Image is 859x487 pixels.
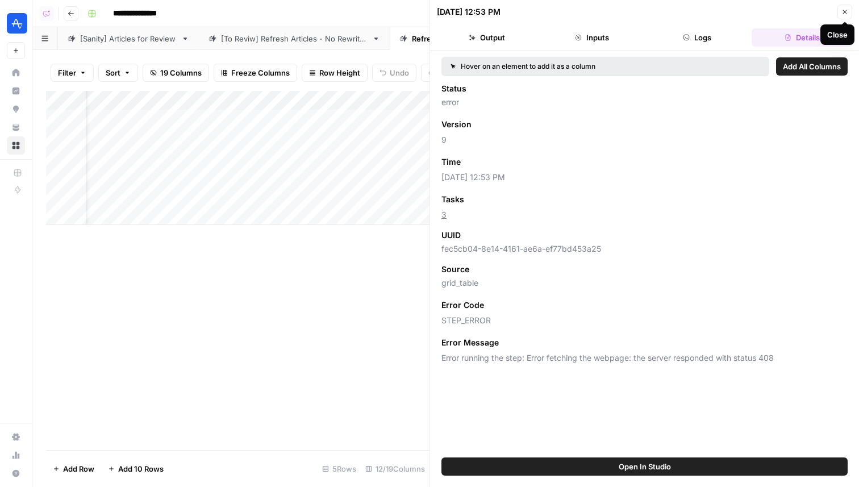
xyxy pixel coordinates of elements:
[7,9,25,38] button: Workspace: Amplitude
[7,64,25,82] a: Home
[7,82,25,100] a: Insights
[441,194,464,205] span: Tasks
[390,27,515,50] a: Refresh Explore Article
[118,463,164,474] span: Add 10 Rows
[319,67,360,78] span: Row Height
[143,64,209,82] button: 19 Columns
[647,28,748,47] button: Logs
[361,460,429,478] div: 12/19 Columns
[231,67,290,78] span: Freeze Columns
[7,446,25,464] a: Usage
[199,27,390,50] a: [To Reviw] Refresh Articles - No Rewrites
[7,13,27,34] img: Amplitude Logo
[46,460,101,478] button: Add Row
[160,67,202,78] span: 19 Columns
[752,28,852,47] button: Details
[441,210,447,219] a: 3
[63,463,94,474] span: Add Row
[441,134,848,145] span: 9
[441,457,848,476] button: Open In Studio
[372,64,416,82] button: Undo
[441,156,461,168] span: Time
[783,61,841,72] span: Add All Columns
[441,264,469,275] span: Source
[98,64,138,82] button: Sort
[441,352,848,364] span: Error running the step: Error fetching the webpage: the server responded with status 408
[441,277,848,289] span: grid_table
[51,64,94,82] button: Filter
[58,67,76,78] span: Filter
[437,6,501,18] div: [DATE] 12:53 PM
[441,172,848,183] span: [DATE] 12:53 PM
[390,67,409,78] span: Undo
[451,61,678,72] div: Hover on an element to add it as a column
[437,28,537,47] button: Output
[214,64,297,82] button: Freeze Columns
[542,28,643,47] button: Inputs
[80,33,177,44] div: [Sanity] Articles for Review
[7,428,25,446] a: Settings
[441,299,484,311] span: Error Code
[106,67,120,78] span: Sort
[441,230,461,241] span: UUID
[221,33,368,44] div: [To Reviw] Refresh Articles - No Rewrites
[318,460,361,478] div: 5 Rows
[7,100,25,118] a: Opportunities
[441,337,499,348] span: Error Message
[776,57,848,76] button: Add All Columns
[441,83,466,94] span: Status
[412,33,493,44] div: Refresh Explore Article
[302,64,368,82] button: Row Height
[441,243,848,255] span: fec5cb04-8e14-4161-ae6a-ef77bd453a25
[7,136,25,155] a: Browse
[619,461,671,472] span: Open In Studio
[7,464,25,482] button: Help + Support
[441,97,848,108] span: error
[441,119,472,130] span: Version
[7,118,25,136] a: Your Data
[101,460,170,478] button: Add 10 Rows
[58,27,199,50] a: [Sanity] Articles for Review
[441,315,848,326] span: STEP_ERROR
